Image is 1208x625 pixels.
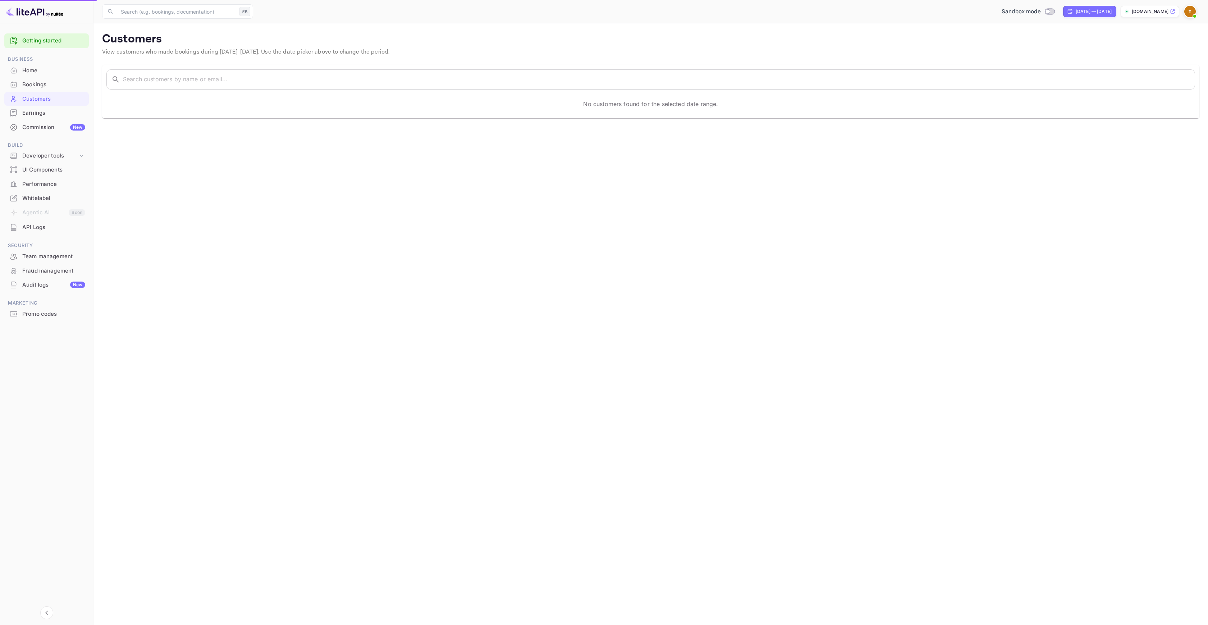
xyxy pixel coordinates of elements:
[4,92,89,105] a: Customers
[239,7,250,16] div: ⌘K
[4,307,89,320] a: Promo codes
[4,177,89,191] a: Performance
[22,223,85,232] div: API Logs
[22,109,85,117] div: Earnings
[1184,6,1196,17] img: tripCheckiner
[22,67,85,75] div: Home
[1076,8,1112,15] div: [DATE] — [DATE]
[4,64,89,78] div: Home
[4,264,89,277] a: Fraud management
[4,64,89,77] a: Home
[4,220,89,234] a: API Logs
[4,106,89,119] a: Earnings
[4,55,89,63] span: Business
[6,6,63,17] img: LiteAPI logo
[70,282,85,288] div: New
[22,81,85,89] div: Bookings
[4,163,89,176] a: UI Components
[4,264,89,278] div: Fraud management
[4,299,89,307] span: Marketing
[40,606,53,619] button: Collapse navigation
[70,124,85,131] div: New
[1132,8,1168,15] p: [DOMAIN_NAME]
[123,69,1195,90] input: Search customers by name or email...
[4,78,89,91] a: Bookings
[22,180,85,188] div: Performance
[4,106,89,120] div: Earnings
[4,191,89,205] a: Whitelabel
[4,278,89,292] div: Audit logsNew
[4,78,89,92] div: Bookings
[102,32,1199,46] p: Customers
[22,166,85,174] div: UI Components
[22,95,85,103] div: Customers
[4,242,89,250] span: Security
[4,33,89,48] div: Getting started
[22,252,85,261] div: Team management
[4,250,89,263] a: Team management
[4,141,89,149] span: Build
[4,120,89,134] a: CommissionNew
[4,163,89,177] div: UI Components
[22,194,85,202] div: Whitelabel
[999,8,1057,16] div: Switch to Production mode
[22,152,78,160] div: Developer tools
[22,37,85,45] a: Getting started
[4,278,89,291] a: Audit logsNew
[1002,8,1041,16] span: Sandbox mode
[116,4,237,19] input: Search (e.g. bookings, documentation)
[22,281,85,289] div: Audit logs
[22,123,85,132] div: Commission
[22,310,85,318] div: Promo codes
[583,100,718,108] p: No customers found for the selected date range.
[220,48,258,56] span: [DATE] - [DATE]
[22,267,85,275] div: Fraud management
[4,92,89,106] div: Customers
[102,48,390,56] span: View customers who made bookings during . Use the date picker above to change the period.
[4,307,89,321] div: Promo codes
[4,150,89,162] div: Developer tools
